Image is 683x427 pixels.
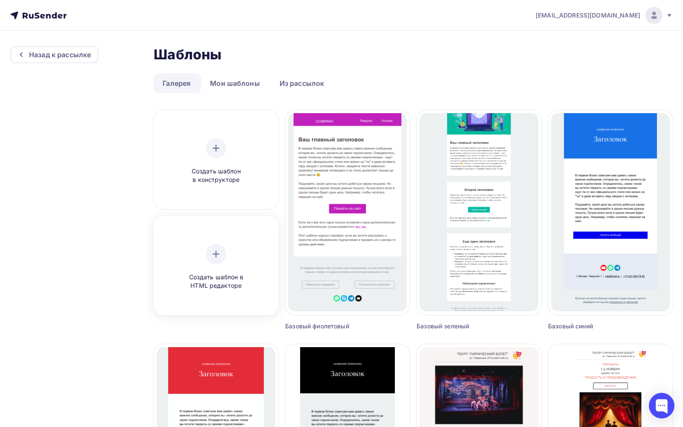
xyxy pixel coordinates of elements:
div: Базовый фиолетовый [285,322,379,330]
span: Создать шаблон в HTML редакторе [175,273,257,290]
span: [EMAIL_ADDRESS][DOMAIN_NAME] [536,11,640,20]
a: [EMAIL_ADDRESS][DOMAIN_NAME] [536,7,673,24]
div: Назад к рассылке [29,50,91,60]
h2: Шаблоны [154,46,222,63]
div: Базовый синий [548,322,642,330]
span: Создать шаблон в конструкторе [175,167,257,184]
a: Галерея [154,73,199,93]
div: Базовый зеленый [417,322,510,330]
a: Мои шаблоны [201,73,269,93]
a: Из рассылок [271,73,333,93]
